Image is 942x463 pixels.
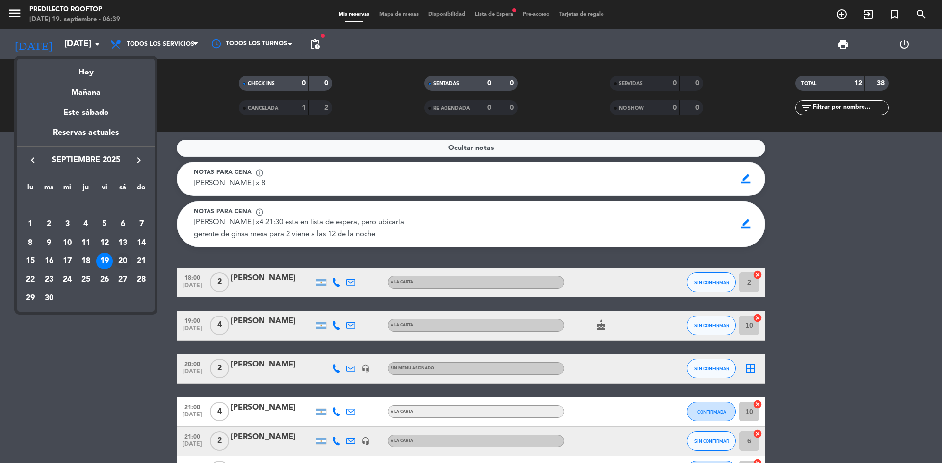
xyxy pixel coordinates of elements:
div: 13 [114,235,131,251]
div: 11 [78,235,94,251]
div: Hoy [17,59,155,79]
div: 12 [96,235,113,251]
div: 6 [114,216,131,233]
th: viernes [95,182,114,197]
div: 28 [133,271,150,288]
td: 16 de septiembre de 2025 [40,252,58,270]
div: 20 [114,253,131,269]
td: 14 de septiembre de 2025 [132,234,151,252]
span: septiembre 2025 [42,154,130,167]
td: 3 de septiembre de 2025 [58,215,77,234]
div: Reservas actuales [17,126,155,146]
td: 20 de septiembre de 2025 [114,252,132,270]
div: 30 [41,290,57,307]
button: keyboard_arrow_left [24,154,42,167]
td: 12 de septiembre de 2025 [95,234,114,252]
td: 24 de septiembre de 2025 [58,270,77,289]
th: domingo [132,182,151,197]
td: 15 de septiembre de 2025 [21,252,40,270]
td: 2 de septiembre de 2025 [40,215,58,234]
td: 18 de septiembre de 2025 [77,252,95,270]
td: 1 de septiembre de 2025 [21,215,40,234]
th: jueves [77,182,95,197]
td: 21 de septiembre de 2025 [132,252,151,270]
td: 22 de septiembre de 2025 [21,270,40,289]
div: Este sábado [17,99,155,126]
i: keyboard_arrow_left [27,154,39,166]
div: 18 [78,253,94,269]
div: 15 [22,253,39,269]
div: 26 [96,271,113,288]
div: 29 [22,290,39,307]
div: 4 [78,216,94,233]
div: 22 [22,271,39,288]
div: 19 [96,253,113,269]
td: 5 de septiembre de 2025 [95,215,114,234]
div: 2 [41,216,57,233]
i: keyboard_arrow_right [133,154,145,166]
td: 28 de septiembre de 2025 [132,270,151,289]
div: 5 [96,216,113,233]
div: 10 [59,235,76,251]
td: 25 de septiembre de 2025 [77,270,95,289]
th: miércoles [58,182,77,197]
td: 19 de septiembre de 2025 [95,252,114,270]
div: 23 [41,271,57,288]
th: lunes [21,182,40,197]
td: 4 de septiembre de 2025 [77,215,95,234]
div: 9 [41,235,57,251]
button: keyboard_arrow_right [130,154,148,167]
div: 8 [22,235,39,251]
th: martes [40,182,58,197]
td: 23 de septiembre de 2025 [40,270,58,289]
td: 7 de septiembre de 2025 [132,215,151,234]
div: 25 [78,271,94,288]
td: 30 de septiembre de 2025 [40,289,58,308]
div: 17 [59,253,76,269]
td: SEP. [21,196,151,215]
td: 6 de septiembre de 2025 [114,215,132,234]
td: 26 de septiembre de 2025 [95,270,114,289]
div: 16 [41,253,57,269]
div: Mañana [17,79,155,99]
div: 24 [59,271,76,288]
div: 7 [133,216,150,233]
div: 27 [114,271,131,288]
div: 1 [22,216,39,233]
td: 8 de septiembre de 2025 [21,234,40,252]
td: 10 de septiembre de 2025 [58,234,77,252]
td: 11 de septiembre de 2025 [77,234,95,252]
div: 21 [133,253,150,269]
td: 17 de septiembre de 2025 [58,252,77,270]
th: sábado [114,182,132,197]
td: 9 de septiembre de 2025 [40,234,58,252]
div: 3 [59,216,76,233]
td: 27 de septiembre de 2025 [114,270,132,289]
div: 14 [133,235,150,251]
td: 29 de septiembre de 2025 [21,289,40,308]
td: 13 de septiembre de 2025 [114,234,132,252]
